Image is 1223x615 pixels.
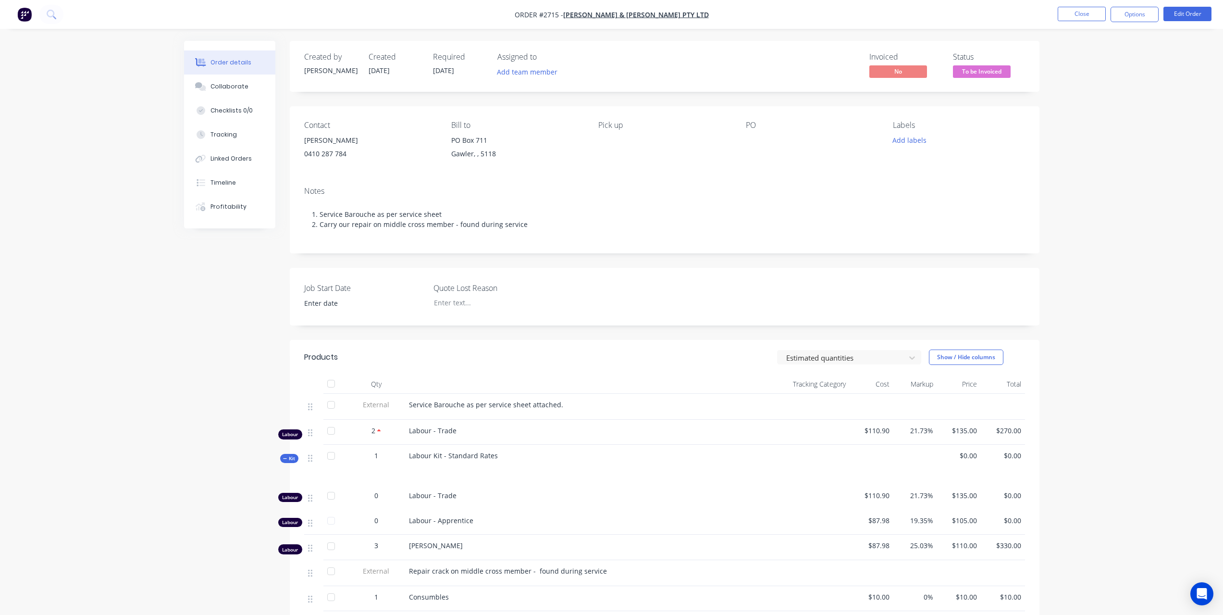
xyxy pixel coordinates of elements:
[280,454,298,463] button: Kit
[278,493,302,502] div: Labour
[1190,582,1213,605] div: Open Intercom Messenger
[869,52,941,62] div: Invoiced
[374,540,378,551] span: 3
[1111,7,1159,22] button: Options
[409,566,607,576] span: Repair crack on middle cross member - found during service
[497,65,563,78] button: Add team member
[304,147,436,161] div: 0410 287 784
[409,541,463,550] span: [PERSON_NAME]
[304,351,338,363] div: Products
[598,121,730,130] div: Pick up
[853,515,889,526] span: $87.98
[369,66,390,75] span: [DATE]
[941,592,977,602] span: $10.00
[937,375,981,394] div: Price
[433,282,554,294] label: Quote Lost Reason
[304,134,436,147] div: [PERSON_NAME]
[210,178,236,187] div: Timeline
[374,490,378,501] span: 0
[409,592,449,602] span: Consumbles
[210,154,252,163] div: Linked Orders
[985,592,1021,602] span: $10.00
[941,515,977,526] span: $105.00
[853,426,889,436] span: $110.90
[184,171,275,195] button: Timeline
[278,429,302,439] div: Labour
[304,282,424,294] label: Job Start Date
[869,65,927,77] span: No
[278,518,302,527] div: Labour
[1163,7,1211,21] button: Edit Order
[741,375,850,394] div: Tracking Category
[515,10,563,19] span: Order #2715 -
[347,375,405,394] div: Qty
[297,296,417,311] input: Enter date
[953,52,1025,62] div: Status
[184,99,275,123] button: Checklists 0/0
[953,65,1011,77] span: To be Invoiced
[374,592,378,602] span: 1
[941,540,977,551] span: $110.00
[433,66,454,75] span: [DATE]
[371,426,375,436] span: 2
[374,451,378,461] span: 1
[941,451,977,461] span: $0.00
[304,121,436,130] div: Contact
[897,515,933,526] span: 19.35%
[304,134,436,164] div: [PERSON_NAME]0410 287 784
[897,490,933,501] span: 21.73%
[451,121,583,130] div: Bill to
[985,490,1021,501] span: $0.00
[184,123,275,147] button: Tracking
[17,7,32,22] img: Factory
[897,426,933,436] span: 21.73%
[893,121,1025,130] div: Labels
[409,516,473,525] span: Labour - Apprentice
[409,400,563,409] span: Service Barouche as per service sheet attached.
[351,566,401,576] span: External
[184,147,275,171] button: Linked Orders
[304,65,357,75] div: [PERSON_NAME]
[409,491,457,500] span: Labour - Trade
[981,375,1025,394] div: Total
[278,544,302,554] div: Labour
[941,490,977,501] span: $135.00
[888,134,932,147] button: Add labels
[563,10,709,19] a: [PERSON_NAME] & [PERSON_NAME] Pty Ltd
[953,65,1011,80] button: To be Invoiced
[985,451,1021,461] span: $0.00
[304,187,1025,196] div: Notes
[369,52,421,62] div: Created
[433,52,486,62] div: Required
[304,52,357,62] div: Created by
[451,134,583,164] div: PO Box 711Gawler, , 5118
[351,400,401,410] span: External
[451,134,583,147] div: PO Box 711
[184,75,275,99] button: Collaborate
[897,540,933,551] span: 25.03%
[941,426,977,436] span: $135.00
[304,200,1025,239] div: 1. Service Barouche as per service sheet 2. Carry our repair on middle cross member - found durin...
[897,592,933,602] span: 0%
[985,515,1021,526] span: $0.00
[184,195,275,219] button: Profitability
[985,540,1021,551] span: $330.00
[929,350,1003,365] button: Show / Hide columns
[210,58,251,67] div: Order details
[497,52,593,62] div: Assigned to
[210,82,248,91] div: Collaborate
[853,540,889,551] span: $87.98
[850,375,893,394] div: Cost
[184,50,275,75] button: Order details
[853,490,889,501] span: $110.90
[210,130,237,139] div: Tracking
[374,515,378,526] span: 0
[451,147,583,161] div: Gawler, , 5118
[893,375,937,394] div: Markup
[746,121,877,130] div: PO
[210,202,247,211] div: Profitability
[985,426,1021,436] span: $270.00
[409,426,457,435] span: Labour - Trade
[492,65,562,78] button: Add team member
